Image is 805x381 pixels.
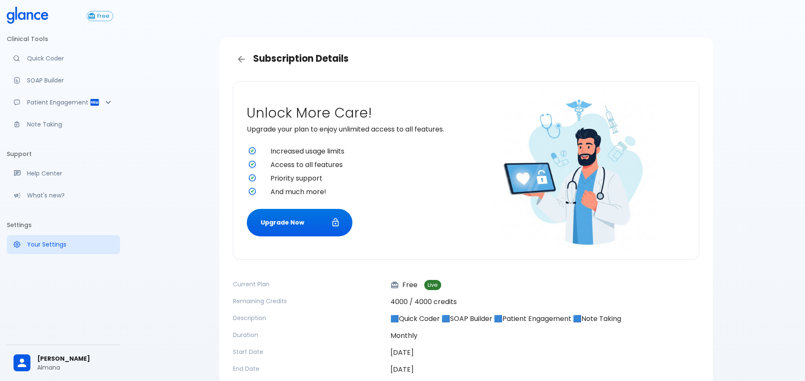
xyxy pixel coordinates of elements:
span: And much more! [270,187,463,197]
span: [PERSON_NAME] [37,354,113,363]
div: Patient Reports & Referrals [7,93,120,112]
a: Click to view or change your subscription [87,11,120,21]
p: Free [390,280,418,290]
a: Advanced note-taking [7,115,120,134]
img: doctor-unlocking-care [493,85,662,254]
p: Start Date [233,348,384,356]
a: Moramiz: Find ICD10AM codes instantly [7,49,120,68]
p: Description [233,314,384,322]
div: Recent updates and feature releases [7,186,120,205]
button: Free [87,11,113,21]
p: Quick Coder [27,54,113,63]
li: Clinical Tools [7,29,120,49]
p: Current Plan [233,280,384,288]
p: End Date [233,365,384,373]
span: Access to all features [270,160,463,170]
p: Help Center [27,169,113,178]
p: Remaining Credits [233,297,384,305]
button: Upgrade Now [247,209,352,236]
p: Monthly [390,331,699,341]
li: Settings [7,215,120,235]
span: Free [94,13,113,19]
p: SOAP Builder [27,76,113,85]
p: Duration [233,331,384,339]
h3: Subscription Details [233,51,699,68]
a: Back [233,51,250,68]
h2: Unlock More Care! [247,105,463,121]
time: [DATE] [390,348,414,357]
p: Your Settings [27,240,113,249]
span: Live [424,282,441,288]
span: Priority support [270,173,463,184]
p: Note Taking [27,120,113,129]
div: [PERSON_NAME]Almana [7,348,120,378]
p: 4000 / 4000 credits [390,297,699,307]
p: Patient Engagement [27,98,90,107]
p: Upgrade your plan to enjoy unlimited access to all features. [247,124,463,134]
a: Manage your settings [7,235,120,254]
a: Get help from our support team [7,164,120,183]
p: 🟦Quick Coder 🟦SOAP Builder 🟦Patient Engagement 🟦Note Taking [390,314,699,324]
p: What's new? [27,191,113,200]
time: [DATE] [390,365,414,374]
p: Almana [37,363,113,372]
a: Docugen: Compose a clinical documentation in seconds [7,71,120,90]
span: Increased usage limits [270,146,463,156]
li: Support [7,144,120,164]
